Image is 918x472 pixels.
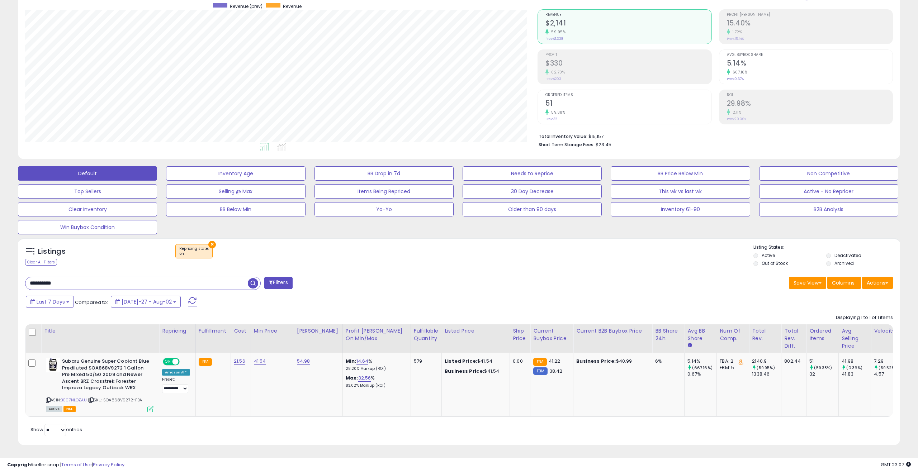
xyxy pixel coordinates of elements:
[314,166,454,181] button: BB Drop in 7d
[179,359,190,365] span: OFF
[842,327,868,350] div: Avg Selling Price
[842,358,871,364] div: 41.98
[655,327,681,342] div: BB Share 24h.
[576,327,649,335] div: Current B2B Buybox Price
[727,93,893,97] span: ROI
[814,365,832,371] small: (59.38%)
[545,19,711,29] h2: $2,141
[846,365,862,371] small: (0.36%)
[346,327,408,342] div: Profit [PERSON_NAME] on Min/Max
[162,377,190,393] div: Preset:
[549,70,565,75] small: 62.70%
[730,29,742,35] small: 1.72%
[762,252,775,258] label: Active
[25,259,57,266] div: Clear All Filters
[759,184,898,199] button: Active - No Repricer
[809,358,838,364] div: 51
[727,99,893,109] h2: 29.98%
[720,358,743,364] div: FBA: 2
[545,77,561,81] small: Prev: $203
[346,358,405,371] div: %
[342,324,411,353] th: The percentage added to the cost of goods (COGS) that forms the calculator for Min & Max prices.
[759,202,898,216] button: B2B Analysis
[88,397,142,403] span: | SKU: SOA868V9272-FBA
[254,327,291,335] div: Min Price
[356,358,369,365] a: 14.64
[463,184,602,199] button: 30 Day Decrease
[832,279,855,286] span: Columns
[576,358,647,364] div: $40.99
[513,327,527,342] div: Ship Price
[346,375,405,388] div: %
[545,53,711,57] span: Profit
[809,327,836,342] div: Ordered Items
[862,277,893,289] button: Actions
[762,260,788,266] label: Out of Stock
[37,298,65,305] span: Last 7 Days
[38,247,66,257] h5: Listings
[549,29,566,35] small: 59.95%
[730,110,742,115] small: 2.11%
[445,368,484,375] b: Business Price:
[753,244,900,251] p: Listing States:
[179,251,209,256] div: on
[166,202,305,216] button: BB Below Min
[720,364,743,371] div: FBM: 5
[759,166,898,181] button: Non Competitive
[199,358,212,366] small: FBA
[164,359,172,365] span: ON
[7,462,124,468] div: seller snap | |
[166,184,305,199] button: Selling @ Max
[61,397,87,403] a: B007NLOZAU
[752,358,781,364] div: 2140.9
[63,406,76,412] span: FBA
[789,277,826,289] button: Save View
[61,461,92,468] a: Terms of Use
[539,132,888,140] li: $15,157
[297,327,340,335] div: [PERSON_NAME]
[93,461,124,468] a: Privacy Policy
[730,70,748,75] small: 667.16%
[346,383,405,388] p: 83.02% Markup (ROI)
[46,358,153,411] div: ASIN:
[539,142,595,148] b: Short Term Storage Fees:
[234,327,248,335] div: Cost
[445,358,504,364] div: $41.54
[162,327,193,335] div: Repricing
[545,59,711,69] h2: $330
[414,358,436,364] div: 579
[727,53,893,57] span: Avg. Buybox Share
[834,252,861,258] label: Deactivated
[720,327,746,342] div: Num of Comp.
[836,314,893,321] div: Displaying 1 to 1 of 1 items
[596,141,611,148] span: $23.45
[179,246,209,257] span: Repricing state :
[655,358,679,364] div: 6%
[545,99,711,109] h2: 51
[264,277,292,289] button: Filters
[687,358,716,364] div: 5.14%
[463,202,602,216] button: Older than 90 days
[784,358,801,364] div: 802.44
[199,327,228,335] div: Fulfillment
[874,358,903,364] div: 7.29
[727,59,893,69] h2: 5.14%
[549,368,563,375] span: 38.42
[727,37,744,41] small: Prev: 15.14%
[18,220,157,234] button: Win Buybox Condition
[7,461,33,468] strong: Copyright
[549,358,560,364] span: 41.22
[314,184,454,199] button: Items Being Repriced
[879,365,896,371] small: (59.52%)
[533,358,546,366] small: FBA
[18,166,157,181] button: Default
[254,358,266,365] a: 41.54
[18,184,157,199] button: Top Sellers
[549,110,565,115] small: 59.38%
[727,13,893,17] span: Profit [PERSON_NAME]
[445,327,507,335] div: Listed Price
[44,327,156,335] div: Title
[757,365,775,371] small: (59.95%)
[545,13,711,17] span: Revenue
[18,202,157,216] button: Clear Inventory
